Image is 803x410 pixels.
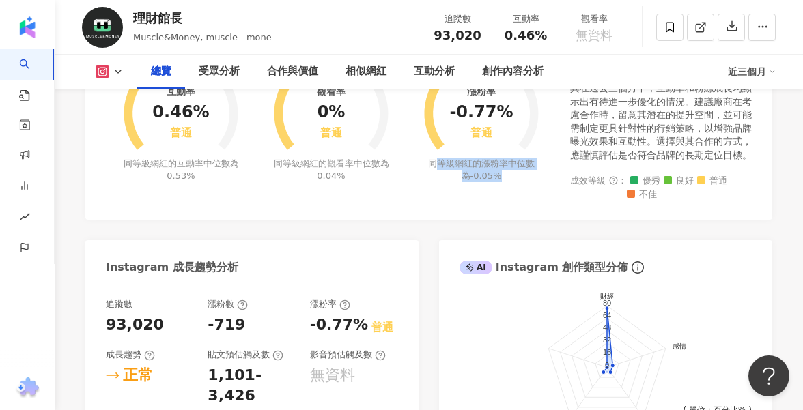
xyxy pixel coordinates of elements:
text: 48 [603,324,611,332]
div: -719 [208,314,245,336]
div: 正常 [123,365,153,386]
a: search [19,49,46,102]
span: 0.53% [167,171,195,181]
text: 感情 [673,342,686,350]
div: 成長趨勢 [106,349,155,361]
span: -0.05% [470,171,502,181]
div: 近三個月 [728,61,776,83]
span: rise [19,203,30,234]
div: 受眾分析 [199,63,240,80]
div: 總覽 [151,63,171,80]
div: 理財館長的表現雖具一定影響力，但其互動率和粉絲成長率略低於同級網紅的表現。尤其在過去三個月中，互動率和粉絲成長均顯示出有待進一步優化的情況。建議廠商在考慮合作時，留意其潛在的提升空間，並可能需制... [570,55,752,162]
div: 追蹤數 [106,298,132,310]
div: 漲粉率 [467,86,496,97]
div: 互動率 [500,12,552,26]
div: Instagram 成長趨勢分析 [106,260,238,275]
span: 0.04% [317,171,345,181]
span: 良好 [664,176,694,186]
iframe: Help Scout Beacon - Open [748,355,789,396]
text: 財經 [600,293,614,301]
span: 優秀 [630,176,660,186]
div: 漲粉率 [310,298,350,310]
div: 普通 [320,127,342,140]
div: 0.46% [152,103,209,122]
text: 0 [605,361,609,369]
img: logo icon [16,16,38,38]
text: 16 [603,349,611,357]
div: 互動率 [167,86,195,97]
div: 互動分析 [414,63,455,80]
div: 觀看率 [568,12,620,26]
div: 同等級網紅的漲粉率中位數為 [422,158,541,182]
div: 創作內容分析 [482,63,544,80]
div: 成效等級 ： [570,176,752,200]
span: 普通 [697,176,727,186]
span: 不佳 [627,190,657,200]
div: 相似網紅 [346,63,386,80]
div: 0% [318,103,346,122]
div: 同等級網紅的觀看率中位數為 [272,158,391,182]
div: 無資料 [310,365,355,386]
div: AI [460,261,492,274]
span: 0.46% [505,29,547,42]
div: 合作與價值 [267,63,318,80]
text: 64 [603,312,611,320]
div: 1,101-3,426 [208,365,296,407]
div: -0.77% [449,103,513,122]
div: 貼文預估觸及數 [208,349,283,361]
img: KOL Avatar [82,7,123,48]
span: 93,020 [434,28,481,42]
div: 普通 [470,127,492,140]
img: chrome extension [14,377,41,399]
div: Instagram 創作類型分佈 [460,260,628,275]
div: 93,020 [106,314,164,336]
span: 無資料 [576,29,612,42]
span: Muscle&Money, muscle__mone [133,32,272,42]
div: 普通 [170,127,192,140]
div: 漲粉數 [208,298,248,310]
div: 理財館長 [133,10,272,27]
div: 普通 [371,320,393,335]
span: info-circle [630,259,646,276]
div: -0.77% [310,314,368,336]
text: 80 [603,299,611,308]
div: 同等級網紅的互動率中位數為 [122,158,241,182]
text: 32 [603,336,611,345]
div: 觀看率 [317,86,346,97]
div: 追蹤數 [432,12,483,26]
div: 影音預估觸及數 [310,349,386,361]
